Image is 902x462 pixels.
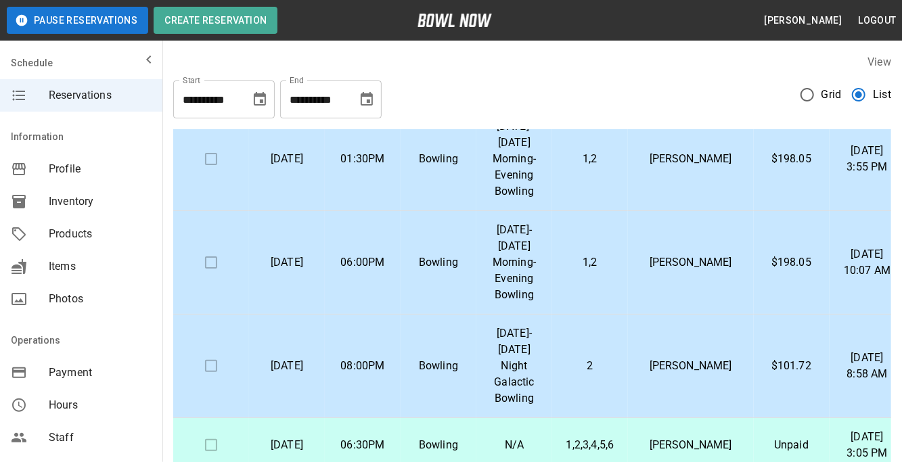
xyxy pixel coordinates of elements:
p: Unpaid [765,437,819,453]
span: Grid [821,87,842,103]
button: Create Reservation [154,7,277,34]
p: 1,2 [563,254,617,271]
span: Reservations [49,87,152,103]
p: Bowling [411,437,466,453]
button: Logout [853,8,902,33]
p: [DATE] 10:07 AM [840,246,895,279]
p: 08:00PM [336,358,390,374]
p: [PERSON_NAME] [639,151,743,167]
button: Pause Reservations [7,7,148,34]
p: 2 [563,358,617,374]
p: [DATE] [260,358,314,374]
p: [PERSON_NAME] [639,358,743,374]
span: Products [49,226,152,242]
span: Inventory [49,193,152,210]
img: logo [418,14,492,27]
p: [DATE] [260,254,314,271]
p: [DATE] 3:05 PM [840,429,895,461]
span: Payment [49,365,152,381]
p: [PERSON_NAME] [639,254,743,271]
p: 1,2 [563,151,617,167]
p: [DATE] 3:55 PM [840,143,895,175]
p: 06:30PM [336,437,390,453]
span: List [873,87,891,103]
span: Profile [49,161,152,177]
span: Photos [49,291,152,307]
p: [DATE]-[DATE] Morning-Evening Bowling [487,222,541,303]
p: [DATE] [260,151,314,167]
p: $198.05 [765,254,819,271]
p: [DATE]-[DATE] Morning-Evening Bowling [487,118,541,200]
p: $198.05 [765,151,819,167]
label: View [867,55,891,68]
button: [PERSON_NAME] [759,8,847,33]
p: [DATE]-[DATE] Night Galactic Bowling [487,325,541,407]
p: 06:00PM [336,254,390,271]
p: Bowling [411,254,466,271]
p: [DATE] [260,437,314,453]
p: $101.72 [765,358,819,374]
span: Items [49,258,152,275]
p: [DATE] 8:58 AM [840,350,895,382]
p: 1,2,3,4,5,6 [563,437,617,453]
span: Staff [49,430,152,446]
p: Bowling [411,151,466,167]
span: Hours [49,397,152,413]
button: Choose date, selected date is Nov 10, 2025 [353,86,380,113]
p: N/A [487,437,541,453]
p: 01:30PM [336,151,390,167]
p: Bowling [411,358,466,374]
p: [PERSON_NAME] [639,437,743,453]
button: Choose date, selected date is Oct 10, 2025 [246,86,273,113]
